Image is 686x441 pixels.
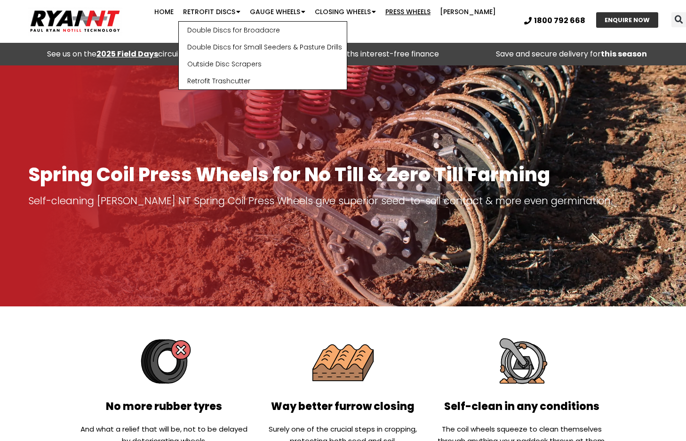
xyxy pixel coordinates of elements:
[28,7,122,36] img: Ryan NT logo
[28,194,658,208] p: Self-cleaning [PERSON_NAME] NT Spring Coil Press Wheels give superior seed-to-soil contact & more...
[601,48,647,59] strong: this season
[488,328,556,395] img: Handle the toughest conditions
[534,17,585,24] span: 1800 792 668
[28,164,658,185] h1: Spring Coil Press Wheels for No Till & Zero Till Farming
[179,22,347,39] a: Double Discs for Broadacre
[179,56,347,72] a: Outside Disc Scrapers
[5,48,224,61] div: See us on the circuit
[524,17,585,24] a: 1800 792 668
[309,328,377,395] img: Way better furrow closing
[178,21,347,90] ul: Retrofit Discs
[435,2,501,21] a: [PERSON_NAME]
[179,72,347,89] a: Retrofit Trashcutter
[605,17,650,23] span: ENQUIRE NOW
[133,2,518,40] nav: Menu
[80,400,249,414] h2: No more rubber tyres
[179,39,347,56] a: Double Discs for Small Seeders & Pasture Drills
[258,400,428,414] h2: Way better furrow closing
[130,328,198,395] img: No more rubber tyres
[178,2,245,21] a: Retrofit Discs
[310,2,381,21] a: Closing Wheels
[96,48,158,59] a: 2025 Field Days
[462,48,681,61] p: Save and secure delivery for
[381,2,435,21] a: Press Wheels
[245,2,310,21] a: Gauge Wheels
[437,400,606,414] h2: Self-clean in any conditions
[596,12,658,28] a: ENQUIRE NOW
[150,2,178,21] a: Home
